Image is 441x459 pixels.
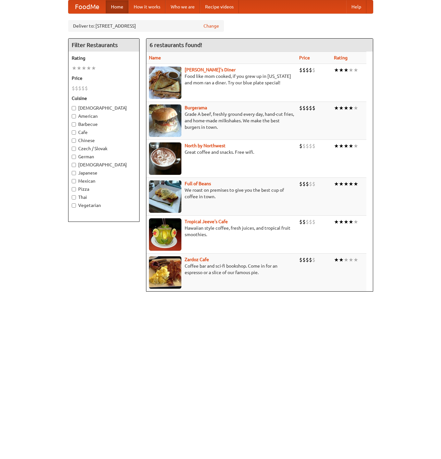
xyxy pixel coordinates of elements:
[68,0,106,13] a: FoodMe
[72,171,76,175] input: Japanese
[149,218,181,251] img: jeeves.jpg
[149,111,294,130] p: Grade A beef, freshly ground every day, hand-cut fries, and home-made milkshakes. We make the bes...
[344,104,349,112] li: ★
[165,0,200,13] a: Who we are
[344,218,349,225] li: ★
[306,180,309,187] li: $
[72,153,136,160] label: German
[75,85,78,92] li: $
[72,122,76,127] input: Barbecue
[72,139,76,143] input: Chinese
[349,180,353,187] li: ★
[149,225,294,238] p: Hawaiian style coffee, fresh juices, and tropical fruit smoothies.
[185,257,209,262] a: Zardoz Cafe
[309,180,312,187] li: $
[339,180,344,187] li: ★
[72,114,76,118] input: American
[344,142,349,150] li: ★
[312,180,315,187] li: $
[299,66,302,74] li: $
[72,202,136,209] label: Vegetarian
[72,179,76,183] input: Mexican
[72,130,76,135] input: Cafe
[302,142,306,150] li: $
[302,180,306,187] li: $
[312,256,315,263] li: $
[353,142,358,150] li: ★
[72,145,136,152] label: Czech / Slovak
[185,181,211,186] a: Full of Beans
[106,0,129,13] a: Home
[77,65,81,72] li: ★
[339,142,344,150] li: ★
[344,256,349,263] li: ★
[72,113,136,119] label: American
[344,66,349,74] li: ★
[68,20,224,32] div: Deliver to: [STREET_ADDRESS]
[72,178,136,184] label: Mexican
[353,180,358,187] li: ★
[72,121,136,127] label: Barbecue
[185,105,207,110] b: Burgerama
[86,65,91,72] li: ★
[72,105,136,111] label: [DEMOGRAPHIC_DATA]
[72,187,76,191] input: Pizza
[203,23,219,29] a: Change
[349,66,353,74] li: ★
[339,66,344,74] li: ★
[306,104,309,112] li: $
[339,256,344,263] li: ★
[149,104,181,137] img: burgerama.jpg
[309,66,312,74] li: $
[200,0,239,13] a: Recipe videos
[72,55,136,61] h5: Rating
[334,55,348,60] a: Rating
[72,147,76,151] input: Czech / Slovak
[149,180,181,213] img: beans.jpg
[81,65,86,72] li: ★
[349,104,353,112] li: ★
[353,66,358,74] li: ★
[306,66,309,74] li: $
[185,143,226,148] a: North by Northwest
[149,149,294,155] p: Great coffee and snacks. Free wifi.
[299,55,310,60] a: Price
[78,85,81,92] li: $
[299,142,302,150] li: $
[72,195,76,199] input: Thai
[72,163,76,167] input: [DEMOGRAPHIC_DATA]
[306,218,309,225] li: $
[68,39,139,52] h4: Filter Restaurants
[149,142,181,175] img: north.jpg
[344,180,349,187] li: ★
[72,137,136,144] label: Chinese
[306,142,309,150] li: $
[306,256,309,263] li: $
[72,194,136,200] label: Thai
[302,256,306,263] li: $
[353,256,358,263] li: ★
[312,66,315,74] li: $
[339,104,344,112] li: ★
[149,66,181,99] img: sallys.jpg
[334,218,339,225] li: ★
[185,67,236,72] a: [PERSON_NAME]'s Diner
[149,256,181,289] img: zardoz.jpg
[91,65,96,72] li: ★
[349,256,353,263] li: ★
[129,0,165,13] a: How it works
[72,155,76,159] input: German
[185,219,228,224] a: Tropical Jeeve's Cafe
[149,55,161,60] a: Name
[334,256,339,263] li: ★
[149,73,294,86] p: Food like mom cooked, if you grew up in [US_STATE] and mom ran a diner. Try our blue plate special!
[312,142,315,150] li: $
[339,218,344,225] li: ★
[309,256,312,263] li: $
[309,142,312,150] li: $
